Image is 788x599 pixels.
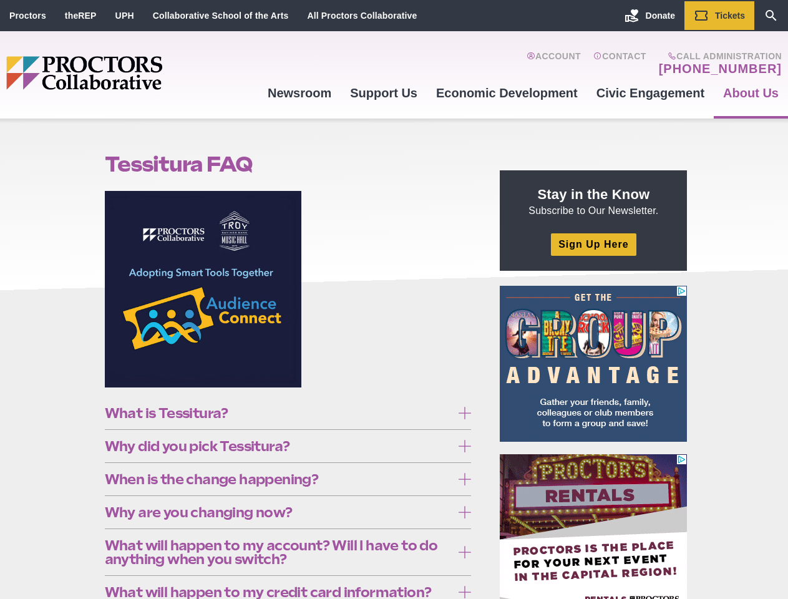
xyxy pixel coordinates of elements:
a: UPH [115,11,134,21]
span: When is the change happening? [105,472,452,486]
iframe: Advertisement [500,286,687,442]
a: Search [754,1,788,30]
a: Contact [593,51,646,76]
span: Why did you pick Tessitura? [105,439,452,453]
span: Call Administration [655,51,782,61]
a: Tickets [684,1,754,30]
a: Newsroom [258,76,341,110]
span: What will happen to my account? Will I have to do anything when you switch? [105,538,452,566]
a: Sign Up Here [551,233,636,255]
a: Support Us [341,76,427,110]
a: About Us [714,76,788,110]
img: Proctors logo [6,56,258,90]
h1: Tessitura FAQ [105,152,472,176]
span: What is Tessitura? [105,406,452,420]
a: Account [527,51,581,76]
a: theREP [65,11,97,21]
a: Donate [615,1,684,30]
a: Economic Development [427,76,587,110]
span: What will happen to my credit card information? [105,585,452,599]
a: All Proctors Collaborative [307,11,417,21]
span: Tickets [715,11,745,21]
a: Proctors [9,11,46,21]
span: Donate [646,11,675,21]
a: [PHONE_NUMBER] [659,61,782,76]
span: Why are you changing now? [105,505,452,519]
p: Subscribe to Our Newsletter. [515,185,672,218]
strong: Stay in the Know [538,187,650,202]
a: Collaborative School of the Arts [153,11,289,21]
a: Civic Engagement [587,76,714,110]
